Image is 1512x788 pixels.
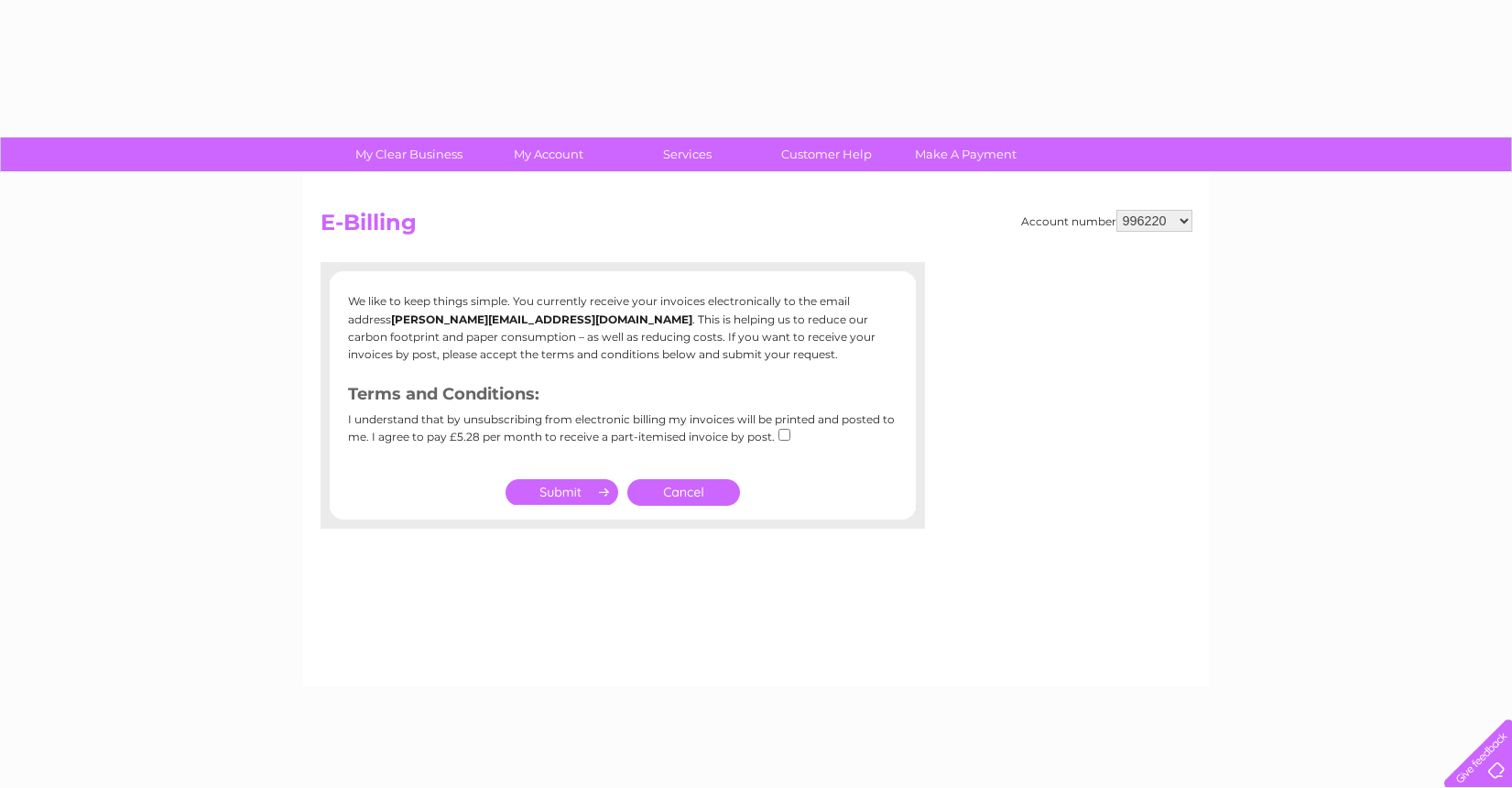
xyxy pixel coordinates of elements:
[333,137,484,171] a: My Clear Business
[348,413,897,456] div: I understand that by unsubscribing from electronic billing my invoices will be printed and posted...
[473,137,624,171] a: My Account
[627,479,740,506] a: Cancel
[1021,210,1192,232] div: Account number
[751,137,902,171] a: Customer Help
[321,210,1192,245] h2: E-Billing
[391,312,692,326] b: [PERSON_NAME][EMAIL_ADDRESS][DOMAIN_NAME]
[890,137,1041,171] a: Make A Payment
[612,137,763,171] a: Services
[348,292,897,363] p: We like to keep things simple. You currently receive your invoices electronically to the email ad...
[348,381,897,413] h3: Terms and Conditions:
[506,479,618,505] input: Submit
